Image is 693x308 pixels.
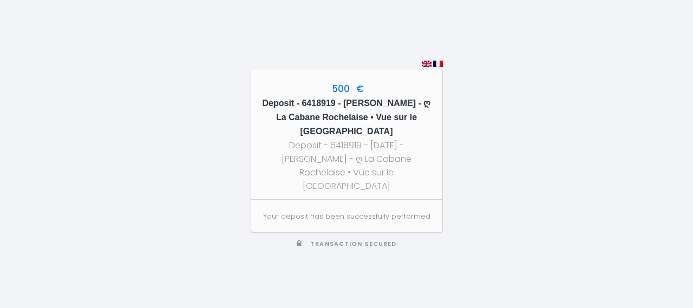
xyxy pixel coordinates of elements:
[261,96,433,139] h5: Deposit - 6418919 - [PERSON_NAME] - ღ La Cabane Rochelaise • Vue sur le [GEOGRAPHIC_DATA]
[310,240,396,248] span: Transaction secured
[329,82,364,95] span: 500 €
[422,61,432,67] img: en.png
[433,61,443,67] img: fr.png
[261,139,433,193] div: Deposit - 6418919 - [DATE] - [PERSON_NAME] - ღ La Cabane Rochelaise • Vue sur le [GEOGRAPHIC_DATA]
[263,211,430,222] p: Your deposit has been successfully performed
